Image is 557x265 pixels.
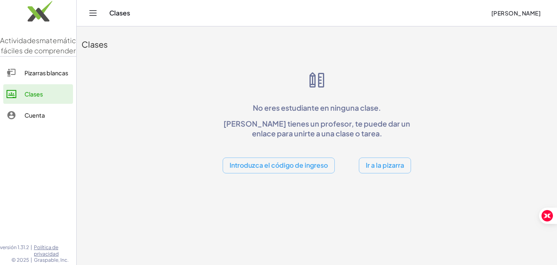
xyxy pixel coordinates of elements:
button: Ir a la pizarra [359,158,411,173]
font: [PERSON_NAME] tienes un profesor, te puede dar un enlace para unirte a una clase o tarea. [223,119,410,138]
a: Política de privacidad [34,244,76,257]
font: | [31,244,32,250]
a: Pizarras blancas [3,63,73,83]
font: © 2025 [11,257,29,263]
font: Clases [24,90,43,98]
font: matemáticas fáciles de comprender [1,36,84,55]
font: Pizarras blancas [24,69,68,77]
button: Cambiar navegación [86,7,99,20]
font: Introduzca el código de ingreso [230,161,328,169]
font: Ir a la pizarra [366,161,404,169]
font: Clases [82,39,108,49]
a: Cuenta [3,105,73,125]
font: Política de privacidad [34,244,59,257]
font: Cuenta [24,112,45,119]
font: [PERSON_NAME] [491,9,541,17]
button: Introduzca el código de ingreso [223,158,335,173]
a: Clases [3,84,73,104]
button: [PERSON_NAME] [484,6,547,20]
font: No eres estudiante en ninguna clase. [253,103,381,112]
font: Graspable, Inc. [34,257,69,263]
font: | [31,257,32,263]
